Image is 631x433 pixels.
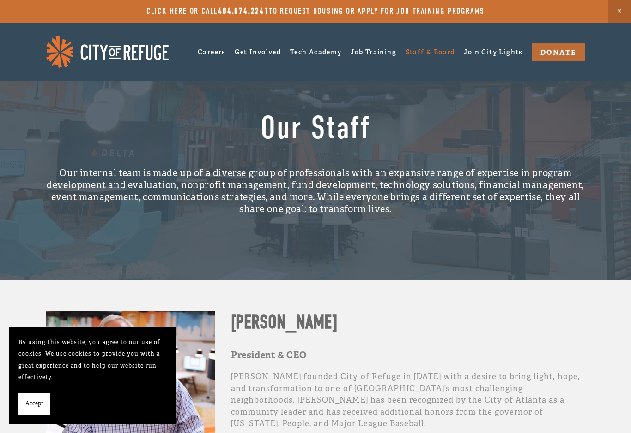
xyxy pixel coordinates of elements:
[235,48,281,56] a: Get Involved
[18,337,166,384] p: By using this website, you agree to our use of cookies. We use cookies to provide you with a grea...
[46,36,169,68] img: City of Refuge
[46,110,585,146] h1: Our Staff
[231,311,337,333] strong: [PERSON_NAME]
[198,45,226,59] a: Careers
[231,349,307,361] strong: President & CEO
[9,327,176,424] section: Cookie banner
[25,398,43,410] span: Accept
[351,45,396,59] a: Job Training
[290,45,342,59] a: Tech Academy
[18,393,50,415] button: Accept
[46,167,585,215] h3: Our internal team is made up of a diverse group of professionals with an expansive range of exper...
[532,43,585,61] a: DONATE
[464,45,522,59] a: Join City Lights
[406,45,455,59] a: Staff & Board
[231,371,585,430] p: [PERSON_NAME] founded City of Refuge in [DATE] with a desire to bring light, hope, and transforma...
